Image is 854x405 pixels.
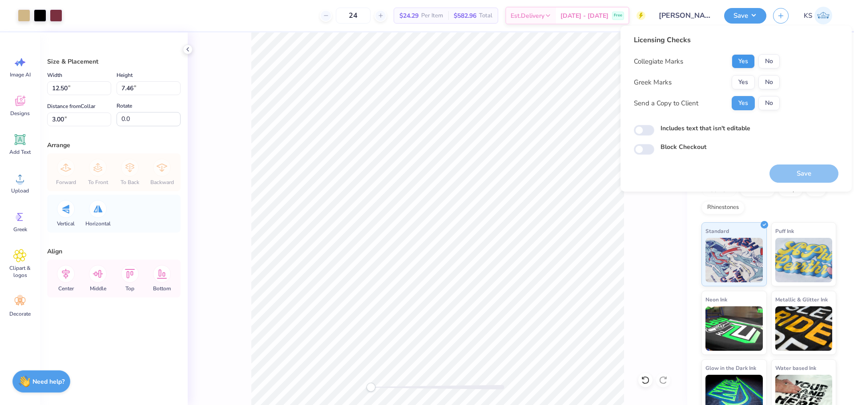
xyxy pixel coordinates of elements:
[47,57,181,66] div: Size & Placement
[336,8,371,24] input: – –
[634,77,672,88] div: Greek Marks
[732,54,755,68] button: Yes
[117,100,132,111] label: Rotate
[634,35,780,45] div: Licensing Checks
[758,75,780,89] button: No
[775,226,794,236] span: Puff Ink
[701,201,745,214] div: Rhinestones
[47,140,181,150] div: Arrange
[661,124,750,133] label: Includes text that isn't editable
[705,226,729,236] span: Standard
[454,11,476,20] span: $582.96
[758,54,780,68] button: No
[511,11,544,20] span: Est. Delivery
[814,7,832,24] img: Kath Sales
[732,75,755,89] button: Yes
[614,12,622,19] span: Free
[775,363,816,373] span: Water based Ink
[560,11,608,20] span: [DATE] - [DATE]
[13,226,27,233] span: Greek
[421,11,443,20] span: Per Item
[775,238,833,282] img: Puff Ink
[47,101,95,112] label: Distance from Collar
[32,377,64,386] strong: Need help?
[705,363,756,373] span: Glow in the Dark Ink
[634,56,683,67] div: Collegiate Marks
[399,11,419,20] span: $24.29
[11,187,29,194] span: Upload
[367,383,375,392] div: Accessibility label
[724,8,766,24] button: Save
[9,148,31,156] span: Add Text
[10,71,31,78] span: Image AI
[9,310,31,317] span: Decorate
[634,98,698,108] div: Send a Copy to Client
[732,96,755,110] button: Yes
[705,306,763,351] img: Neon Ink
[775,306,833,351] img: Metallic & Glitter Ink
[5,265,35,279] span: Clipart & logos
[117,70,133,80] label: Height
[804,11,812,21] span: KS
[10,110,30,117] span: Designs
[652,7,717,24] input: Untitled Design
[775,295,828,304] span: Metallic & Glitter Ink
[47,247,181,256] div: Align
[85,220,111,227] span: Horizontal
[800,7,836,24] a: KS
[153,285,171,292] span: Bottom
[47,70,62,80] label: Width
[661,142,706,152] label: Block Checkout
[90,285,106,292] span: Middle
[57,220,75,227] span: Vertical
[479,11,492,20] span: Total
[705,238,763,282] img: Standard
[125,285,134,292] span: Top
[58,285,74,292] span: Center
[705,295,727,304] span: Neon Ink
[758,96,780,110] button: No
